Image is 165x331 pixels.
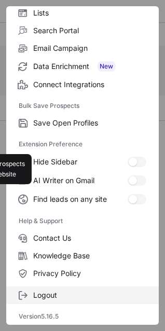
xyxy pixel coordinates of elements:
span: Hide Sidebar [33,157,128,167]
span: Connect Integrations [33,80,146,89]
label: Lists [6,4,159,22]
label: Bulk Save Prospects [19,98,146,114]
label: Logout [6,286,159,304]
label: Help & Support [19,213,146,229]
span: Privacy Policy [33,269,146,278]
label: Privacy Policy [6,265,159,282]
span: Search Portal [33,26,146,35]
label: Data Enrichment New [6,57,159,76]
label: Connect Integrations [6,76,159,93]
label: AI Writer on Gmail [6,171,159,190]
label: Find leads on any site Search for prospectson any website [6,190,159,209]
label: Email Campaign [6,39,159,57]
span: Save Open Profiles [33,118,146,128]
span: Data Enrichment [33,61,146,72]
span: Contact Us [33,233,146,243]
label: Search Portal [6,22,159,39]
span: Lists [33,8,146,18]
span: AI Writer on Gmail [33,176,128,185]
span: Email Campaign [33,44,146,53]
label: Extension Preference [19,136,146,153]
span: Find leads on any site [33,195,128,204]
label: Save Open Profiles [6,114,159,132]
label: Hide Sidebar [6,153,159,171]
span: Logout [33,291,146,300]
label: Contact Us [6,229,159,247]
label: Knowledge Base [6,247,159,265]
span: New [98,61,115,72]
span: Knowledge Base [33,251,146,260]
div: Version 5.16.5 [6,308,159,325]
